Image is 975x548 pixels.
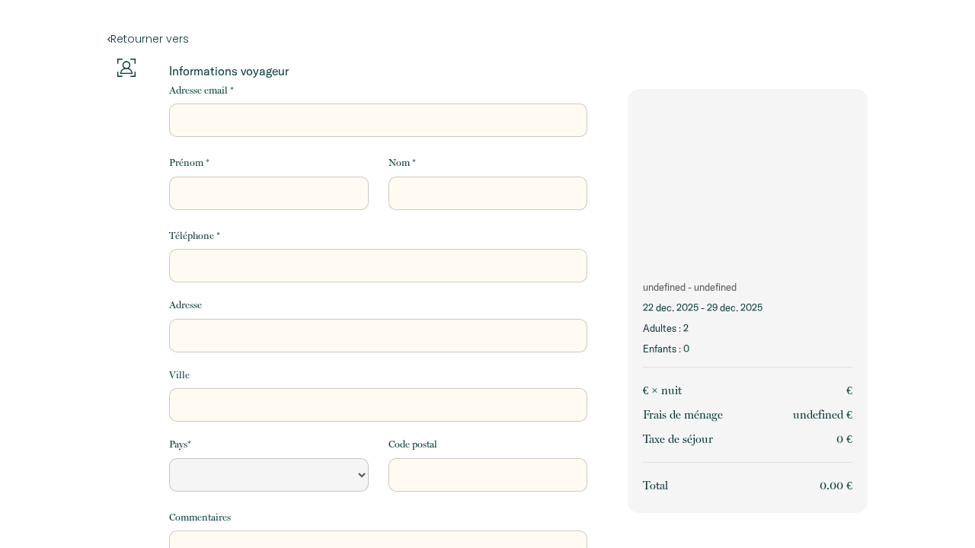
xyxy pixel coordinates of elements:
p: € [846,381,852,400]
label: Code postal [388,437,437,452]
label: Nom * [388,155,416,170]
img: guests-info [117,59,136,77]
p: Adultes : 2 [643,321,852,336]
label: Adresse [169,298,202,313]
p: undefined - undefined [643,280,852,295]
p: € × nuit [643,381,682,400]
p: undefined € [793,406,852,424]
select: Default select example [169,458,368,492]
p: Enfants : 0 [643,342,852,356]
p: 0 € [836,430,852,448]
label: Prénom * [169,155,209,170]
span: 0.00 € [820,479,852,492]
a: Retourner vers [107,30,868,47]
label: Téléphone * [169,228,220,244]
label: Adresse email * [169,83,234,98]
img: rental-image [628,89,868,269]
p: Taxe de séjour [643,430,713,448]
p: Frais de ménage [643,406,723,424]
label: Pays [169,437,191,452]
p: 22 déc. 2025 - 29 déc. 2025 [643,301,852,315]
label: Commentaires [169,510,231,525]
span: Total [643,479,668,492]
label: Ville [169,368,190,383]
p: Informations voyageur [169,63,587,78]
